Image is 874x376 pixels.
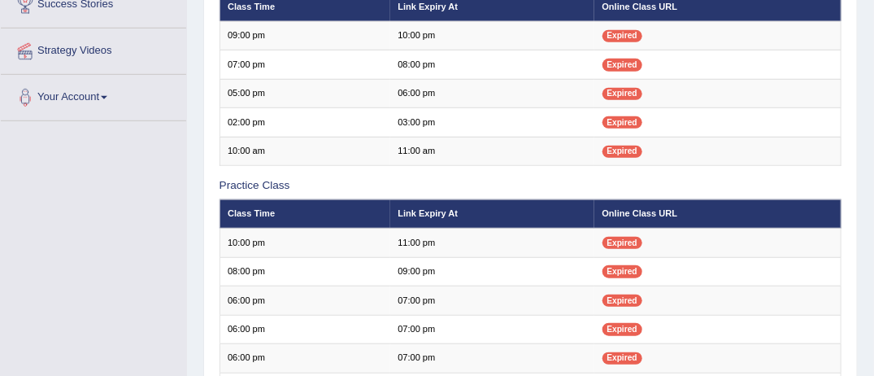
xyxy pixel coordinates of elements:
td: 02:00 pm [220,108,390,137]
td: 07:00 pm [390,315,594,343]
span: Expired [602,30,642,42]
td: 06:00 pm [390,79,594,107]
td: 06:00 pm [220,344,390,373]
span: Expired [602,323,642,335]
td: 10:00 am [220,137,390,165]
span: Expired [602,352,642,365]
td: 07:00 pm [390,286,594,315]
td: 10:00 pm [390,21,594,50]
td: 10:00 pm [220,229,390,257]
h3: Practice Class [220,180,842,192]
span: Expired [602,265,642,278]
span: Expired [602,59,642,71]
td: 11:00 pm [390,229,594,257]
span: Expired [602,295,642,307]
th: Online Class URL [594,199,841,228]
a: Your Account [1,75,186,116]
span: Expired [602,88,642,100]
a: Strategy Videos [1,28,186,69]
td: 09:00 pm [390,257,594,286]
td: 07:00 pm [220,50,390,79]
td: 06:00 pm [220,315,390,343]
span: Expired [602,116,642,129]
td: 03:00 pm [390,108,594,137]
th: Link Expiry At [390,199,594,228]
td: 07:00 pm [390,344,594,373]
td: 06:00 pm [220,286,390,315]
td: 08:00 pm [390,50,594,79]
td: 09:00 pm [220,21,390,50]
td: 11:00 am [390,137,594,165]
span: Expired [602,146,642,158]
td: 08:00 pm [220,257,390,286]
span: Expired [602,237,642,249]
th: Class Time [220,199,390,228]
td: 05:00 pm [220,79,390,107]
